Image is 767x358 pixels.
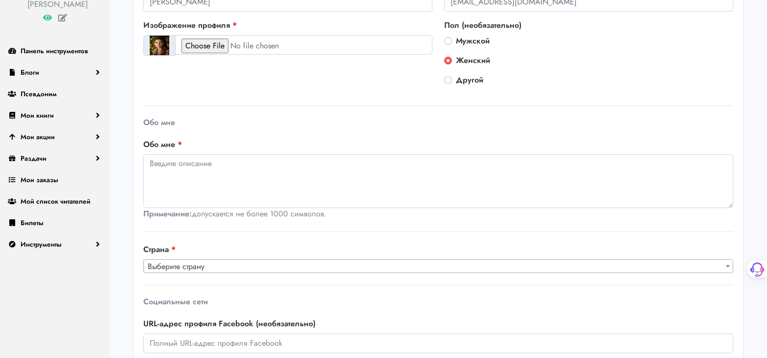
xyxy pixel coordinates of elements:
font: Мужской [456,35,490,46]
font: Примечание: [143,208,192,219]
font: Обо мне [143,139,175,150]
font: Мои книги [21,110,54,120]
font: Раздачи [21,153,46,163]
img: f8ATTFkLvKioY4AAAAASUVORK5CYII= [150,36,169,55]
font: Мои заказы [21,175,58,185]
font: Изображение профиля [143,20,230,31]
font: Блоги [21,67,39,77]
font: Женский [456,55,490,66]
font: Выберите страну [148,261,204,272]
font: Страна [143,244,169,255]
font: Другой [456,74,483,85]
font: Мои акции [21,132,55,142]
font: Билеты [21,218,44,228]
font: Панель инструментов [21,46,88,56]
font: URL-адрес профиля Facebook (необязательно) [143,318,316,329]
font: Пол (необязательно) [444,20,521,31]
font: Мой список читателей [21,196,90,206]
font: Инструменты [21,239,62,249]
span: Выберите страну [144,260,733,274]
font: Социальные сети [143,296,208,307]
font: Обо мне [143,117,175,128]
font: допускается не более 1000 символов. [192,208,326,219]
input: Полный URL-адрес профиля Facebook [143,334,733,353]
font: Псевдоним [21,89,57,99]
span: Выберите страну [143,259,733,273]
